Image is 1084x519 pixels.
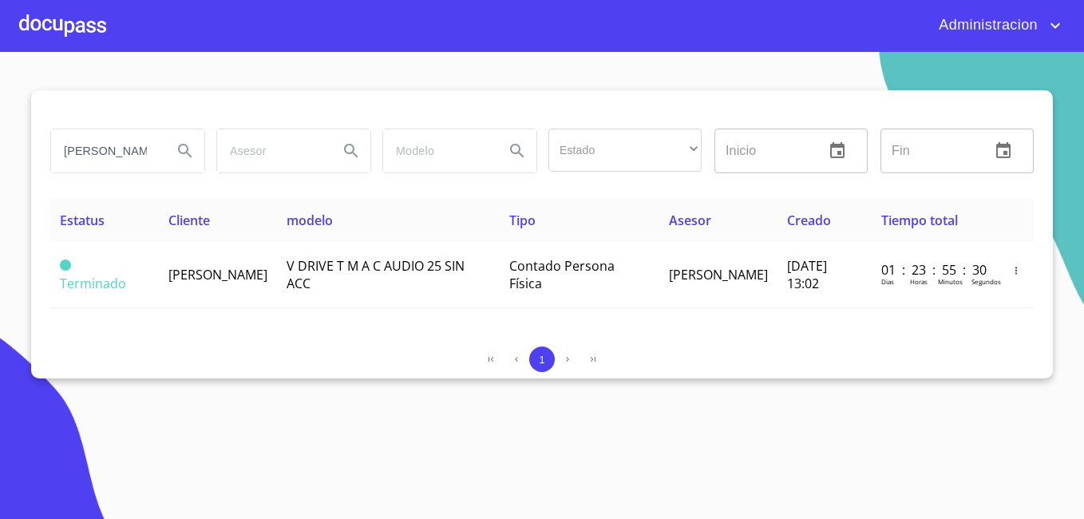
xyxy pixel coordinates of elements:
[881,212,958,229] span: Tiempo total
[509,257,615,292] span: Contado Persona Física
[168,266,267,283] span: [PERSON_NAME]
[787,212,831,229] span: Creado
[927,13,1065,38] button: account of current user
[971,277,1001,286] p: Segundos
[669,212,711,229] span: Asesor
[881,261,989,279] p: 01 : 23 : 55 : 30
[60,212,105,229] span: Estatus
[927,13,1046,38] span: Administracion
[60,259,71,271] span: Terminado
[910,277,928,286] p: Horas
[383,129,492,172] input: search
[509,212,536,229] span: Tipo
[217,129,326,172] input: search
[332,132,370,170] button: Search
[548,129,702,172] div: ​
[51,129,160,172] input: search
[498,132,536,170] button: Search
[529,347,555,372] button: 1
[938,277,963,286] p: Minutos
[168,212,210,229] span: Cliente
[787,257,827,292] span: [DATE] 13:02
[60,275,126,292] span: Terminado
[166,132,204,170] button: Search
[287,257,465,292] span: V DRIVE T M A C AUDIO 25 SIN ACC
[287,212,333,229] span: modelo
[539,354,544,366] span: 1
[669,266,768,283] span: [PERSON_NAME]
[881,277,894,286] p: Dias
